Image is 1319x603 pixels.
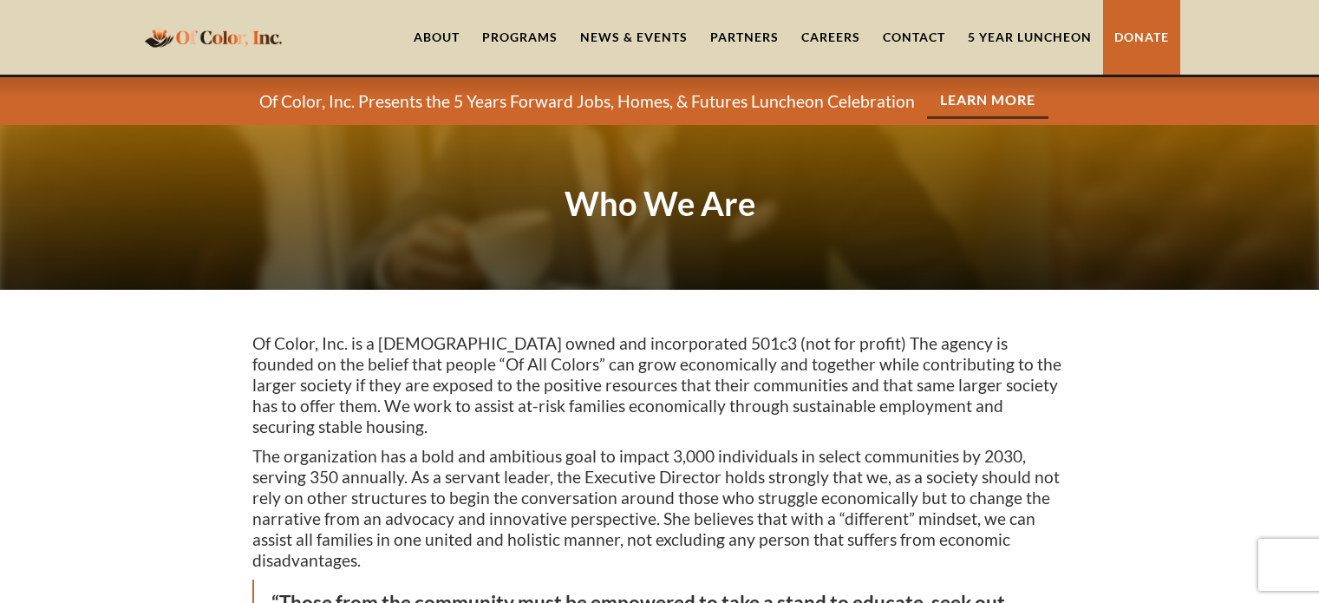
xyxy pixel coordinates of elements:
a: Learn More [927,83,1048,119]
div: Programs [482,29,558,46]
strong: Who We Are [565,183,755,223]
p: The organization has a bold and ambitious goal to impact 3,000 individuals in select communities ... [252,446,1068,571]
a: home [140,16,287,57]
p: Of Color, Inc. Presents the 5 Years Forward Jobs, Homes, & Futures Luncheon Celebration [259,91,915,112]
p: Of Color, Inc. is a [DEMOGRAPHIC_DATA] owned and incorporated 501c3 (not for profit) The agency i... [252,333,1068,437]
